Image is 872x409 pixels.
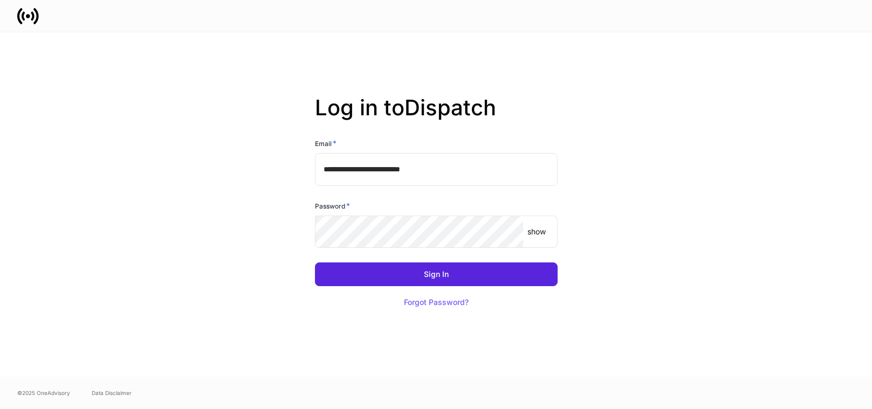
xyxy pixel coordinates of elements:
[315,138,337,149] h6: Email
[17,389,70,397] span: © 2025 OneAdvisory
[390,290,482,314] button: Forgot Password?
[315,200,350,211] h6: Password
[315,95,558,138] h2: Log in to Dispatch
[92,389,132,397] a: Data Disclaimer
[315,262,558,286] button: Sign In
[527,226,546,237] p: show
[424,271,449,278] div: Sign In
[404,299,469,306] div: Forgot Password?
